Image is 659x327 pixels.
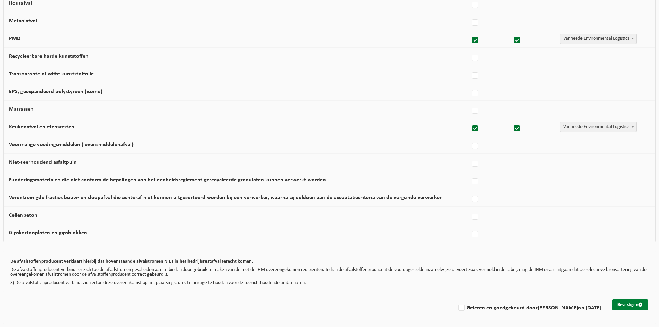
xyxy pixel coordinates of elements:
label: Keukenafval en etensresten [9,124,74,130]
label: Matrassen [9,107,34,112]
p: 3) De afvalstoffenproducent verbindt zich ertoe deze overeenkomst op het plaatsingsadres ter inza... [10,281,649,285]
span: Vanheede Environmental Logistics [560,122,636,132]
label: Gipskartonplaten en gipsblokken [9,230,87,236]
label: Funderingsmaterialen die niet conform de bepalingen van het eenheidsreglement gerecycleerde granu... [9,177,326,183]
label: Cellenbeton [9,212,37,218]
label: Houtafval [9,1,32,6]
label: PMD [9,36,20,42]
label: Voormalige voedingsmiddelen (levensmiddelenafval) [9,142,134,147]
label: Niet-teerhoudend asfaltpuin [9,160,77,165]
label: Verontreinigde fracties bouw- en sloopafval die achteraf niet kunnen uitgesorteerd worden bij een... [9,195,442,200]
b: De afvalstoffenproducent verklaart hierbij dat bovenstaande afvalstromen NIET in het bedrijfsrest... [10,259,253,264]
span: Vanheede Environmental Logistics [560,34,636,44]
p: De afvalstoffenproducent verbindt er zich toe de afvalstromen gescheiden aan te bieden door gebru... [10,267,649,277]
label: Gelezen en goedgekeurd door op [DATE] [457,303,601,313]
strong: [PERSON_NAME] [538,305,578,311]
button: Bevestigen [612,299,648,310]
label: EPS, geëxpandeerd polystyreen (isomo) [9,89,102,94]
label: Recycleerbare harde kunststoffen [9,54,89,59]
label: Transparante of witte kunststoffolie [9,71,94,77]
label: Metaalafval [9,18,37,24]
